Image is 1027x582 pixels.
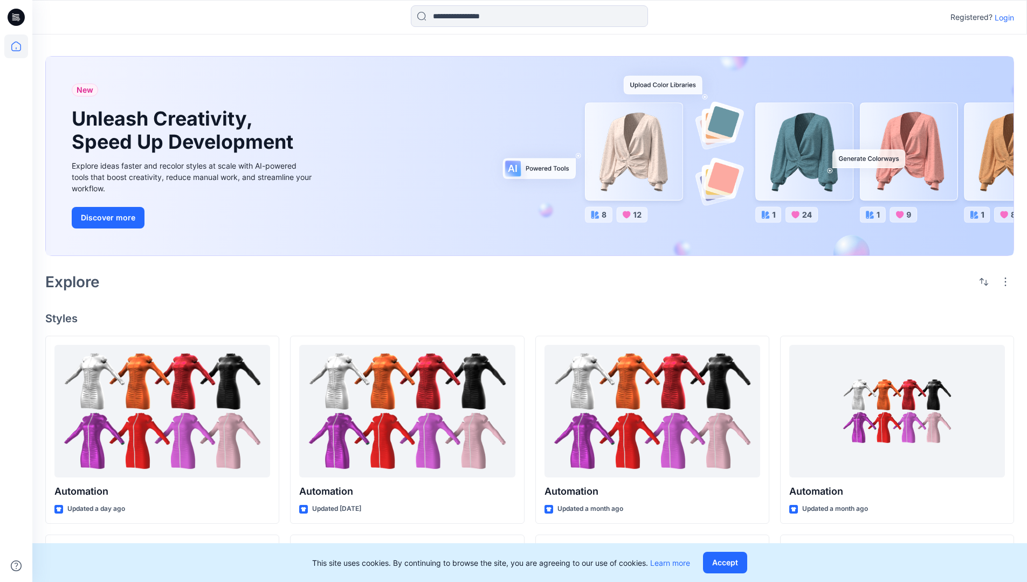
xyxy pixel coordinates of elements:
[650,558,690,567] a: Learn more
[312,557,690,569] p: This site uses cookies. By continuing to browse the site, you are agreeing to our use of cookies.
[789,345,1005,478] a: Automation
[703,552,747,573] button: Accept
[72,207,314,228] a: Discover more
[54,484,270,499] p: Automation
[789,484,1005,499] p: Automation
[77,84,93,96] span: New
[802,503,868,515] p: Updated a month ago
[557,503,623,515] p: Updated a month ago
[299,345,515,478] a: Automation
[544,345,760,478] a: Automation
[995,12,1014,23] p: Login
[45,273,100,290] h2: Explore
[67,503,125,515] p: Updated a day ago
[544,484,760,499] p: Automation
[312,503,361,515] p: Updated [DATE]
[45,312,1014,325] h4: Styles
[72,107,298,154] h1: Unleash Creativity, Speed Up Development
[299,484,515,499] p: Automation
[72,207,144,228] button: Discover more
[54,345,270,478] a: Automation
[950,11,992,24] p: Registered?
[72,160,314,194] div: Explore ideas faster and recolor styles at scale with AI-powered tools that boost creativity, red...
